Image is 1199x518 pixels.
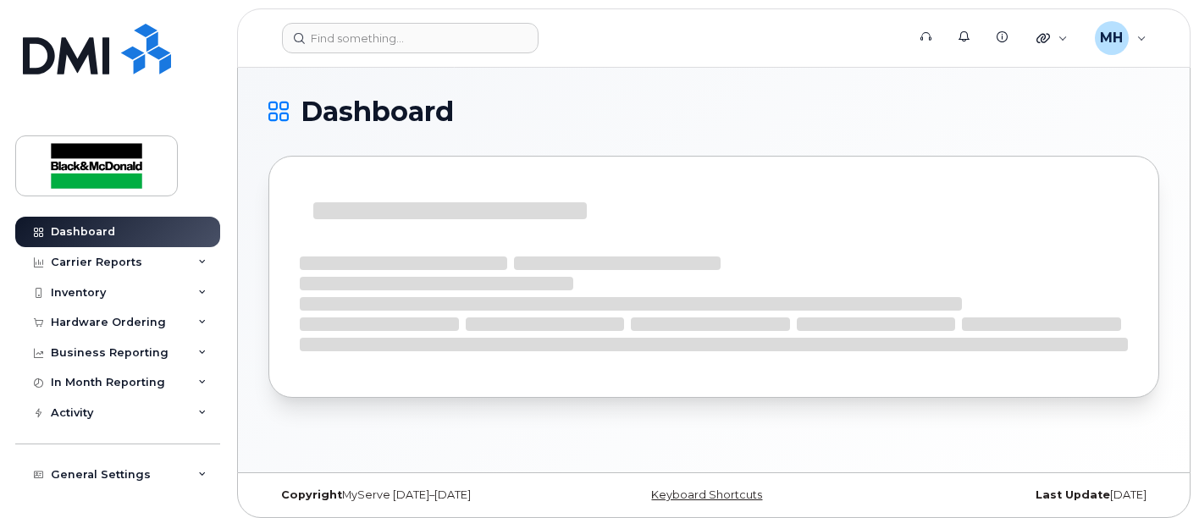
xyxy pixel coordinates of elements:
[1036,488,1110,501] strong: Last Update
[301,99,454,124] span: Dashboard
[651,488,762,501] a: Keyboard Shortcuts
[268,488,566,502] div: MyServe [DATE]–[DATE]
[281,488,342,501] strong: Copyright
[862,488,1159,502] div: [DATE]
